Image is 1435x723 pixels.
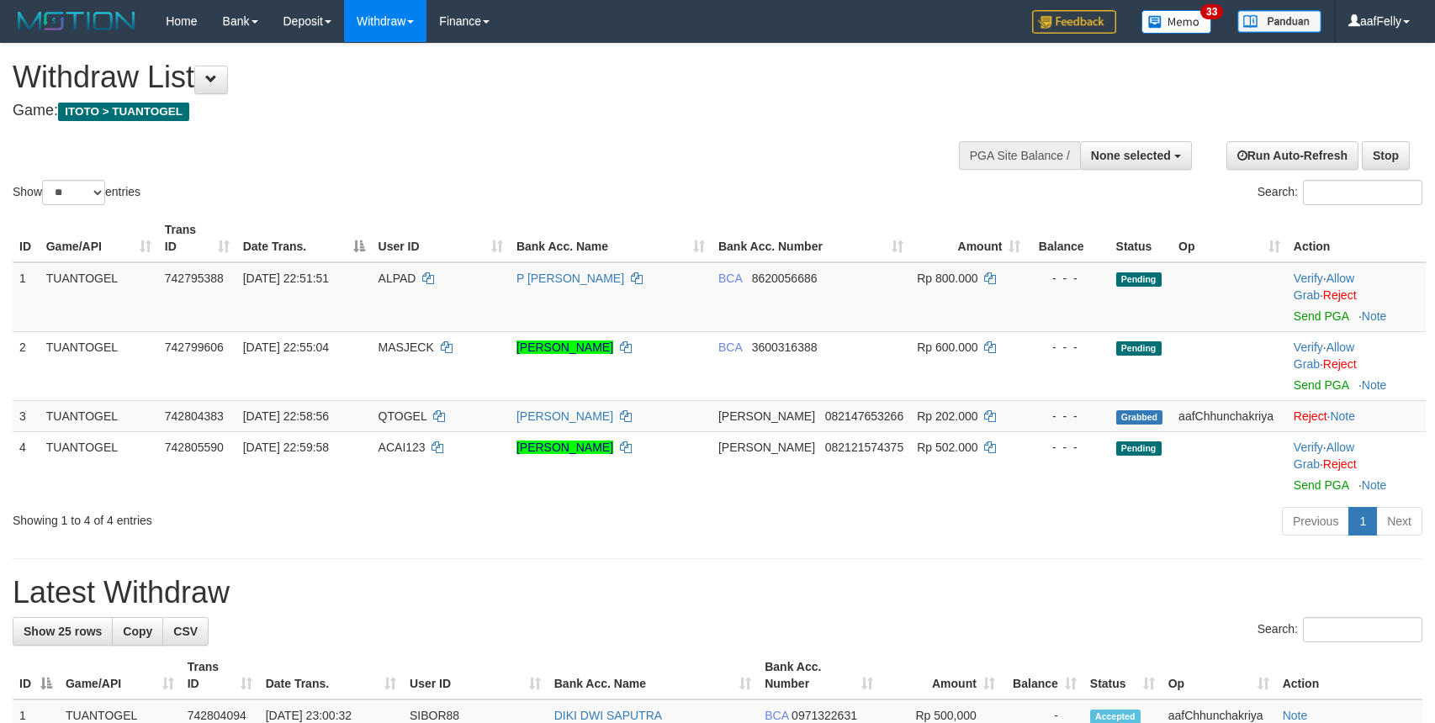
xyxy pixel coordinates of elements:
[880,652,1002,699] th: Amount: activate to sort column ascending
[40,262,158,332] td: TUANTOGEL
[40,214,158,262] th: Game/API: activate to sort column ascending
[236,214,372,262] th: Date Trans.: activate to sort column descending
[13,103,940,119] h4: Game:
[13,331,40,400] td: 2
[1287,214,1426,262] th: Action
[1294,272,1323,285] a: Verify
[165,409,224,423] span: 742804383
[1237,10,1321,33] img: panduan.png
[165,340,224,354] span: 742799606
[40,400,158,431] td: TUANTOGEL
[123,625,152,638] span: Copy
[158,214,236,262] th: Trans ID: activate to sort column ascending
[40,331,158,400] td: TUANTOGEL
[59,652,181,699] th: Game/API: activate to sort column ascending
[1282,507,1349,536] a: Previous
[718,340,742,354] span: BCA
[1294,441,1323,454] a: Verify
[1034,339,1102,356] div: - - -
[792,709,857,722] span: Copy 0971322631 to clipboard
[758,652,880,699] th: Bank Acc. Number: activate to sort column ascending
[1034,270,1102,287] div: - - -
[718,409,815,423] span: [PERSON_NAME]
[917,409,977,423] span: Rp 202.000
[24,625,102,638] span: Show 25 rows
[13,505,585,529] div: Showing 1 to 4 of 4 entries
[1109,214,1173,262] th: Status
[379,441,426,454] span: ACAI123
[1116,410,1163,425] span: Grabbed
[1034,439,1102,456] div: - - -
[372,214,510,262] th: User ID: activate to sort column ascending
[548,652,758,699] th: Bank Acc. Name: activate to sort column ascending
[1162,652,1276,699] th: Op: activate to sort column ascending
[1323,357,1357,371] a: Reject
[165,441,224,454] span: 742805590
[379,272,416,285] span: ALPAD
[1362,478,1387,492] a: Note
[516,272,624,285] a: P [PERSON_NAME]
[13,180,140,205] label: Show entries
[1172,214,1287,262] th: Op: activate to sort column ascending
[516,441,613,454] a: [PERSON_NAME]
[752,272,818,285] span: Copy 8620056686 to clipboard
[959,141,1080,170] div: PGA Site Balance /
[1294,441,1354,471] a: Allow Grab
[13,576,1422,610] h1: Latest Withdraw
[1294,441,1354,471] span: ·
[1294,478,1348,492] a: Send PGA
[42,180,105,205] select: Showentries
[1258,617,1422,642] label: Search:
[181,652,259,699] th: Trans ID: activate to sort column ascending
[1294,272,1354,302] a: Allow Grab
[712,214,910,262] th: Bank Acc. Number: activate to sort column ascending
[165,272,224,285] span: 742795388
[1362,141,1410,170] a: Stop
[1091,149,1171,162] span: None selected
[1116,441,1162,456] span: Pending
[1287,331,1426,400] td: · ·
[1323,288,1357,302] a: Reject
[1287,262,1426,332] td: · ·
[554,709,662,722] a: DIKI DWI SAPUTRA
[1276,652,1422,699] th: Action
[1348,507,1377,536] a: 1
[243,409,329,423] span: [DATE] 22:58:56
[917,272,977,285] span: Rp 800.000
[1294,378,1348,392] a: Send PGA
[825,409,903,423] span: Copy 082147653266 to clipboard
[173,625,198,638] span: CSV
[510,214,712,262] th: Bank Acc. Name: activate to sort column ascending
[243,272,329,285] span: [DATE] 22:51:51
[1226,141,1358,170] a: Run Auto-Refresh
[40,431,158,500] td: TUANTOGEL
[13,400,40,431] td: 3
[765,709,788,722] span: BCA
[379,409,427,423] span: QTOGEL
[379,340,434,354] span: MASJECK
[112,617,163,646] a: Copy
[718,272,742,285] span: BCA
[917,340,977,354] span: Rp 600.000
[1323,457,1357,471] a: Reject
[1172,400,1287,431] td: aafChhunchakriya
[1034,408,1102,425] div: - - -
[1027,214,1109,262] th: Balance
[13,8,140,34] img: MOTION_logo.png
[752,340,818,354] span: Copy 3600316388 to clipboard
[1032,10,1116,34] img: Feedback.jpg
[1287,431,1426,500] td: · ·
[1294,309,1348,323] a: Send PGA
[1330,409,1355,423] a: Note
[259,652,403,699] th: Date Trans.: activate to sort column ascending
[58,103,189,121] span: ITOTO > TUANTOGEL
[243,340,329,354] span: [DATE] 22:55:04
[1362,378,1387,392] a: Note
[243,441,329,454] span: [DATE] 22:59:58
[1362,309,1387,323] a: Note
[1141,10,1212,34] img: Button%20Memo.svg
[13,262,40,332] td: 1
[1083,652,1162,699] th: Status: activate to sort column ascending
[1294,272,1354,302] span: ·
[1294,340,1323,354] a: Verify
